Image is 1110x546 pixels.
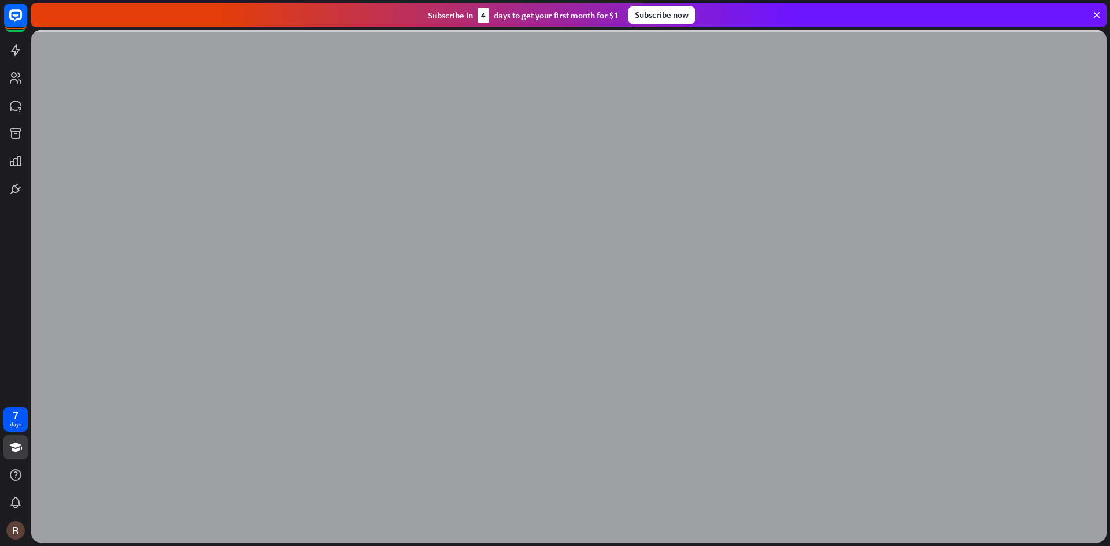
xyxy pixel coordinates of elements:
[13,410,18,421] div: 7
[10,421,21,429] div: days
[3,407,28,432] a: 7 days
[478,8,489,23] div: 4
[428,8,619,23] div: Subscribe in days to get your first month for $1
[628,6,695,24] div: Subscribe now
